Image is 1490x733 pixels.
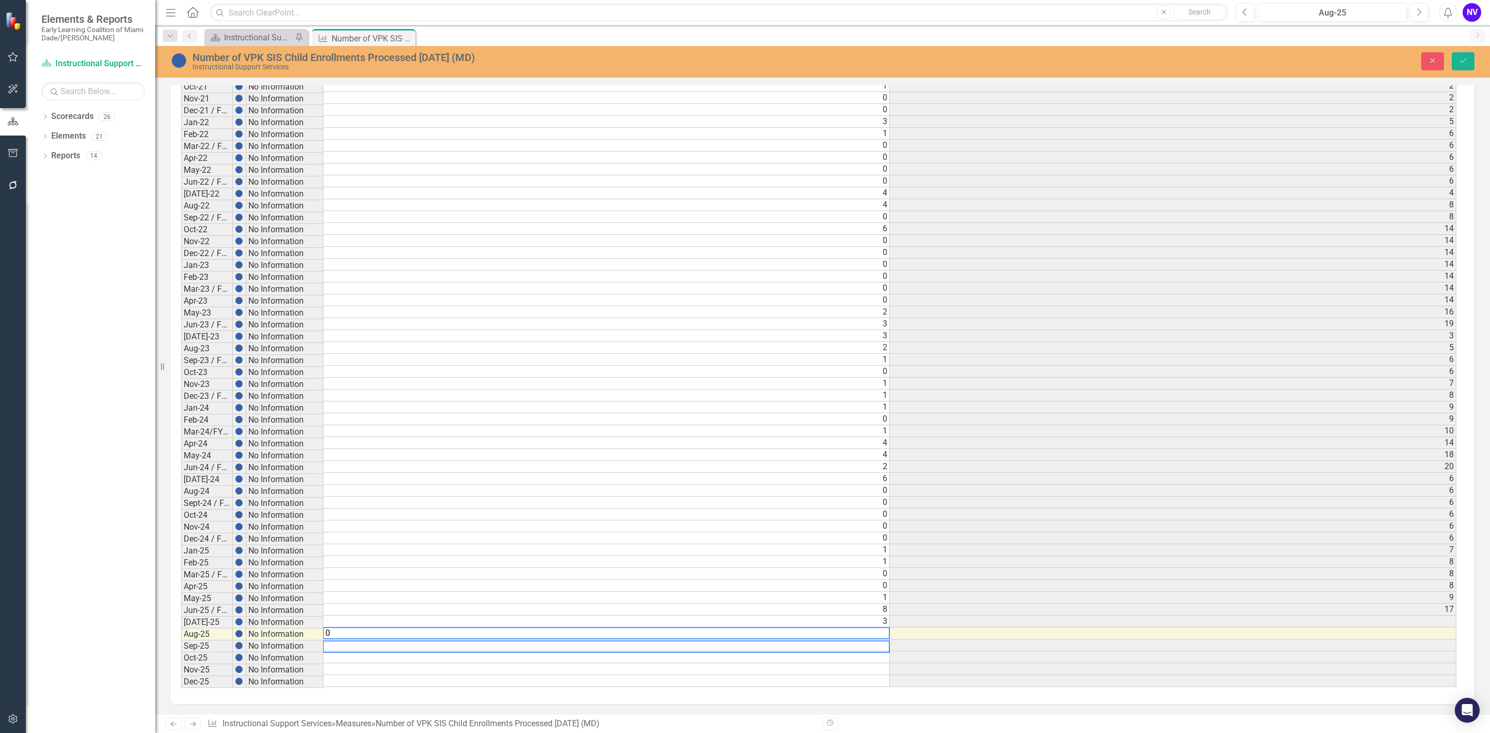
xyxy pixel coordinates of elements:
img: BgCOk07PiH71IgAAAABJRU5ErkJggg== [235,630,243,638]
img: BgCOk07PiH71IgAAAABJRU5ErkJggg== [235,332,243,340]
a: Instructional Support Services Dashboard [207,31,292,44]
div: Number of VPK SIS Child Enrollments Processed [DATE] (MD) [332,32,413,45]
img: BgCOk07PiH71IgAAAABJRU5ErkJggg== [235,249,243,257]
td: 14 [890,437,1456,449]
img: BgCOk07PiH71IgAAAABJRU5ErkJggg== [235,618,243,626]
td: No Information [246,176,323,188]
td: No Information [246,117,323,129]
td: Nov-24 [181,521,233,533]
td: 0 [323,508,890,520]
td: 1 [323,378,890,390]
a: Measures [336,719,371,728]
td: Dec-24 / FY24/25-Q2 [181,533,233,545]
td: Apr-24 [181,438,233,450]
td: 1 [323,401,890,413]
td: May-22 [181,164,233,176]
img: BgCOk07PiH71IgAAAABJRU5ErkJggg== [235,225,243,233]
td: 0 [323,520,890,532]
td: Dec-23 / FY23-24, Q2 [181,391,233,402]
img: No Information [171,52,187,69]
img: BgCOk07PiH71IgAAAABJRU5ErkJggg== [235,189,243,198]
img: BgCOk07PiH71IgAAAABJRU5ErkJggg== [235,511,243,519]
div: NV [1463,3,1481,22]
td: 1 [323,354,890,366]
td: 9 [890,592,1456,604]
td: 0 [323,568,890,580]
td: 1 [323,544,890,556]
td: [DATE]-24 [181,474,233,486]
td: Feb-23 [181,272,233,283]
td: 0 [323,271,890,282]
td: 0 [323,580,890,592]
td: 1 [323,128,890,140]
td: Sep-23 / FY24-Q1 [181,355,233,367]
td: 14 [890,259,1456,271]
td: No Information [246,283,323,295]
img: BgCOk07PiH71IgAAAABJRU5ErkJggg== [235,308,243,317]
img: BgCOk07PiH71IgAAAABJRU5ErkJggg== [235,356,243,364]
td: 6 [890,473,1456,485]
img: BgCOk07PiH71IgAAAABJRU5ErkJggg== [235,546,243,555]
img: BgCOk07PiH71IgAAAABJRU5ErkJggg== [235,130,243,138]
td: 8 [890,211,1456,223]
td: Nov-21 [181,93,233,105]
td: Aug-25 [181,629,233,640]
td: No Information [246,652,323,664]
td: 3 [323,330,890,342]
img: BgCOk07PiH71IgAAAABJRU5ErkJggg== [235,142,243,150]
img: BgCOk07PiH71IgAAAABJRU5ErkJggg== [235,677,243,685]
td: 10 [890,425,1456,437]
img: BgCOk07PiH71IgAAAABJRU5ErkJggg== [235,166,243,174]
td: 1 [323,556,890,568]
td: 6 [890,366,1456,378]
td: No Information [246,533,323,545]
td: 2 [323,461,890,473]
td: May-24 [181,450,233,462]
img: BgCOk07PiH71IgAAAABJRU5ErkJggg== [235,522,243,531]
td: No Information [246,640,323,652]
td: 14 [890,282,1456,294]
td: No Information [246,105,323,117]
td: 6 [890,508,1456,520]
td: Oct-25 [181,652,233,664]
td: 4 [890,187,1456,199]
button: Search [1173,5,1225,20]
td: No Information [246,676,323,688]
td: Apr-23 [181,295,233,307]
img: BgCOk07PiH71IgAAAABJRU5ErkJggg== [235,344,243,352]
td: 0 [323,485,890,497]
td: Oct-23 [181,367,233,379]
input: Search ClearPoint... [210,4,1228,22]
td: 6 [890,140,1456,152]
td: No Information [246,319,323,331]
td: 4 [323,187,890,199]
td: 6 [890,152,1456,163]
td: No Information [246,93,323,105]
img: BgCOk07PiH71IgAAAABJRU5ErkJggg== [235,296,243,305]
td: No Information [246,141,323,153]
td: 2 [323,342,890,354]
td: No Information [246,343,323,355]
a: Instructional Support Services [222,719,332,728]
td: 5 [890,116,1456,128]
td: Nov-25 [181,664,233,676]
td: 8 [890,580,1456,592]
td: Feb-22 [181,129,233,141]
td: Apr-22 [181,153,233,164]
a: Elements [51,130,86,142]
td: 2 [890,104,1456,116]
td: No Information [246,260,323,272]
td: 0 [323,259,890,271]
td: 8 [890,556,1456,568]
img: BgCOk07PiH71IgAAAABJRU5ErkJggg== [235,570,243,578]
a: Instructional Support Services [41,58,145,70]
td: No Information [246,248,323,260]
td: 4 [323,199,890,211]
img: BgCOk07PiH71IgAAAABJRU5ErkJggg== [235,415,243,424]
img: BgCOk07PiH71IgAAAABJRU5ErkJggg== [235,201,243,210]
td: May-23 [181,307,233,319]
div: Number of VPK SIS Child Enrollments Processed [DATE] (MD) [192,52,913,63]
td: May-25 [181,593,233,605]
td: Oct-22 [181,224,233,236]
td: 1 [323,592,890,604]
